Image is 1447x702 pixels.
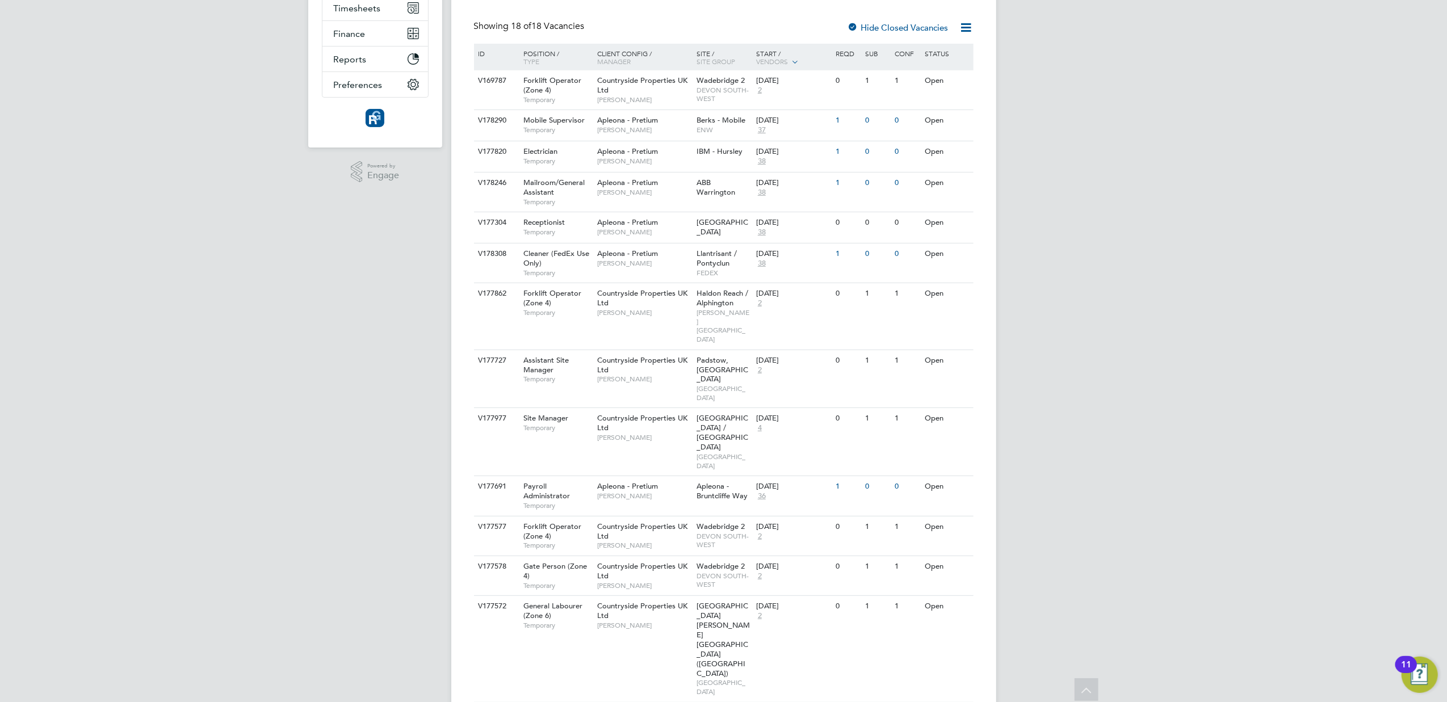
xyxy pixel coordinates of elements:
[523,197,592,207] span: Temporary
[892,408,922,429] div: 1
[756,522,830,532] div: [DATE]
[892,173,922,194] div: 0
[523,217,565,227] span: Receptionist
[523,355,569,375] span: Assistant Site Manager
[753,44,833,72] div: Start /
[862,596,892,617] div: 1
[523,146,557,156] span: Electrician
[476,243,515,264] div: V178308
[756,116,830,125] div: [DATE]
[756,423,764,433] span: 4
[367,171,399,180] span: Engage
[523,375,592,384] span: Temporary
[697,522,745,531] span: Wadebridge 2
[922,476,971,497] div: Open
[892,283,922,304] div: 1
[597,491,691,501] span: [PERSON_NAME]
[922,243,971,264] div: Open
[756,125,767,135] span: 37
[862,173,892,194] div: 0
[756,218,830,228] div: [DATE]
[523,228,592,237] span: Temporary
[511,20,532,32] span: 18 of
[922,141,971,162] div: Open
[892,212,922,233] div: 0
[476,596,515,617] div: V177572
[892,110,922,131] div: 0
[922,44,971,63] div: Status
[922,283,971,304] div: Open
[862,556,892,577] div: 1
[523,57,539,66] span: Type
[597,621,691,630] span: [PERSON_NAME]
[597,308,691,317] span: [PERSON_NAME]
[922,408,971,429] div: Open
[597,95,691,104] span: [PERSON_NAME]
[756,86,764,95] span: 2
[697,308,750,343] span: [PERSON_NAME][GEOGRAPHIC_DATA]
[697,178,735,197] span: ABB Warrington
[756,57,788,66] span: Vendors
[833,243,862,264] div: 1
[862,70,892,91] div: 1
[334,79,383,90] span: Preferences
[862,141,892,162] div: 0
[597,125,691,134] span: [PERSON_NAME]
[511,20,585,32] span: 18 Vacancies
[322,21,428,46] button: Finance
[597,115,658,125] span: Apleona - Pretium
[697,481,748,501] span: Apleona - Bruntcliffe Way
[922,212,971,233] div: Open
[756,414,830,423] div: [DATE]
[833,596,862,617] div: 0
[697,115,745,125] span: Berks - Mobile
[833,350,862,371] div: 0
[476,141,515,162] div: V177820
[697,384,750,402] span: [GEOGRAPHIC_DATA]
[892,350,922,371] div: 1
[476,350,515,371] div: V177727
[848,22,949,33] label: Hide Closed Vacancies
[756,147,830,157] div: [DATE]
[597,601,687,620] span: Countryside Properties UK Ltd
[697,452,750,470] span: [GEOGRAPHIC_DATA]
[523,125,592,134] span: Temporary
[922,350,971,371] div: Open
[756,611,764,621] span: 2
[523,601,582,620] span: General Labourer (Zone 6)
[697,146,743,156] span: IBM - Hursley
[697,249,737,268] span: Llantrisant / Pontyclun
[756,228,767,237] span: 38
[597,146,658,156] span: Apleona - Pretium
[697,561,745,571] span: Wadebridge 2
[756,482,830,491] div: [DATE]
[476,408,515,429] div: V177977
[597,375,691,384] span: [PERSON_NAME]
[334,28,366,39] span: Finance
[597,481,658,491] span: Apleona - Pretium
[367,161,399,171] span: Powered by
[922,516,971,537] div: Open
[756,532,764,541] span: 2
[694,44,753,71] div: Site /
[697,601,750,678] span: [GEOGRAPHIC_DATA][PERSON_NAME][GEOGRAPHIC_DATA] ([GEOGRAPHIC_DATA])
[892,70,922,91] div: 1
[597,249,658,258] span: Apleona - Pretium
[862,212,892,233] div: 0
[922,556,971,577] div: Open
[833,70,862,91] div: 0
[597,541,691,550] span: [PERSON_NAME]
[523,268,592,278] span: Temporary
[597,217,658,227] span: Apleona - Pretium
[322,47,428,72] button: Reports
[476,212,515,233] div: V177304
[756,188,767,197] span: 38
[697,288,748,308] span: Haldon Reach / Alphington
[597,522,687,541] span: Countryside Properties UK Ltd
[697,413,748,452] span: [GEOGRAPHIC_DATA] / [GEOGRAPHIC_DATA]
[756,289,830,299] div: [DATE]
[697,217,748,237] span: [GEOGRAPHIC_DATA]
[892,243,922,264] div: 0
[523,541,592,550] span: Temporary
[833,476,862,497] div: 1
